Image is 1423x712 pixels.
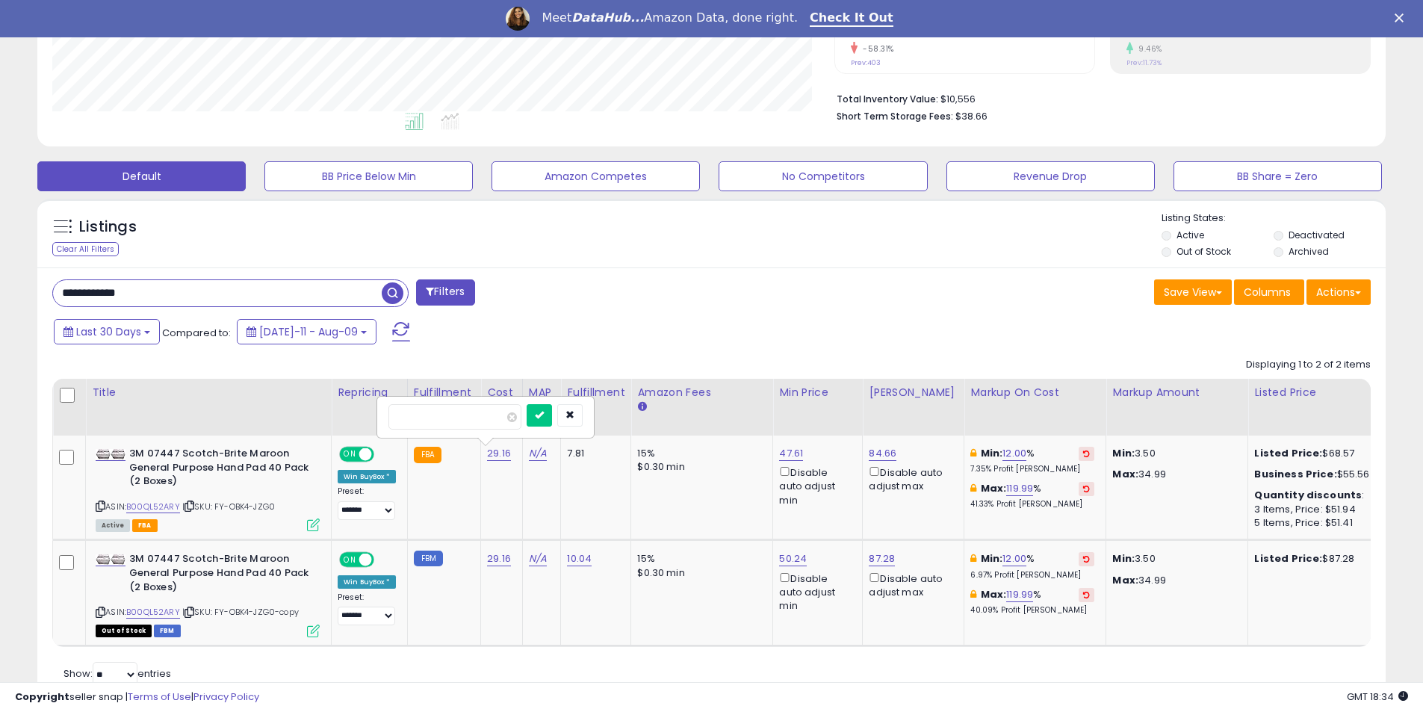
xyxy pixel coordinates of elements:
button: Amazon Competes [492,161,700,191]
p: 3.50 [1112,447,1236,460]
button: Actions [1306,279,1371,305]
b: Listed Price: [1254,551,1322,566]
a: 29.16 [487,551,511,566]
div: 15% [637,447,761,460]
div: Repricing [338,385,401,400]
b: Min: [981,446,1003,460]
b: 3M 07447 Scotch-Brite Maroon General Purpose Hand Pad 40 Pack (2 Boxes) [129,552,311,598]
p: 6.97% Profit [PERSON_NAME] [970,570,1094,581]
label: Archived [1289,245,1329,258]
p: 3.50 [1112,552,1236,566]
span: OFF [372,554,396,566]
button: BB Price Below Min [264,161,473,191]
a: 50.24 [779,551,807,566]
div: % [970,447,1094,474]
div: [PERSON_NAME] [869,385,958,400]
div: Disable auto adjust min [779,464,851,507]
a: 10.04 [567,551,592,566]
small: Prev: 403 [851,58,881,67]
small: Amazon Fees. [637,400,646,414]
span: ON [341,554,359,566]
label: Deactivated [1289,229,1345,241]
i: DataHub... [571,10,644,25]
div: Disable auto adjust max [869,464,952,493]
b: Min: [981,551,1003,566]
div: Min Price [779,385,856,400]
span: All listings that are currently out of stock and unavailable for purchase on Amazon [96,625,152,637]
strong: Min: [1112,446,1135,460]
strong: Max: [1112,573,1138,587]
div: 7.81 [567,447,619,460]
small: Prev: 11.73% [1126,58,1162,67]
img: 41oSQvniyPL._SL40_.jpg [96,449,125,459]
div: Preset: [338,592,396,626]
div: Displaying 1 to 2 of 2 items [1246,358,1371,372]
a: Check It Out [810,10,893,27]
small: FBA [414,447,441,463]
div: 5 Items, Price: $51.41 [1254,516,1378,530]
button: Default [37,161,246,191]
a: B00QL52ARY [126,501,180,513]
span: FBM [154,625,181,637]
button: Save View [1154,279,1232,305]
p: 41.33% Profit [PERSON_NAME] [970,499,1094,510]
div: Win BuyBox * [338,470,396,483]
b: Max: [981,587,1007,601]
p: 34.99 [1112,574,1236,587]
img: Profile image for Georgie [506,7,530,31]
a: 47.61 [779,446,803,461]
span: [DATE]-11 - Aug-09 [259,324,358,339]
a: 12.00 [1002,446,1026,461]
b: Max: [981,481,1007,495]
b: Listed Price: [1254,446,1322,460]
small: FBM [414,551,443,566]
a: Privacy Policy [193,690,259,704]
button: BB Share = Zero [1174,161,1382,191]
button: Filters [416,279,474,306]
a: 119.99 [1006,481,1033,496]
div: $87.28 [1254,552,1378,566]
div: % [970,552,1094,580]
strong: Max: [1112,467,1138,481]
strong: Min: [1112,551,1135,566]
div: Meet Amazon Data, done right. [542,10,798,25]
div: Markup Amount [1112,385,1241,400]
button: Last 30 Days [54,319,160,344]
div: $55.56 [1254,468,1378,481]
li: $10,556 [837,89,1360,107]
img: 41oSQvniyPL._SL40_.jpg [96,554,125,565]
div: ASIN: [96,552,320,635]
a: 12.00 [1002,551,1026,566]
div: $68.57 [1254,447,1378,460]
button: Columns [1234,279,1304,305]
small: -58.31% [858,43,894,55]
div: Amazon Fees [637,385,766,400]
span: Columns [1244,285,1291,300]
div: ASIN: [96,447,320,530]
th: The percentage added to the cost of goods (COGS) that forms the calculator for Min & Max prices. [964,379,1106,436]
div: % [970,482,1094,510]
div: 3 Items, Price: $51.94 [1254,503,1378,516]
div: Cost [487,385,516,400]
p: 7.35% Profit [PERSON_NAME] [970,464,1094,474]
div: Fulfillment Cost [567,385,624,416]
button: Revenue Drop [946,161,1155,191]
div: Disable auto adjust min [779,570,851,613]
span: FBA [132,519,158,532]
span: OFF [372,448,396,461]
div: % [970,588,1094,616]
h5: Listings [79,217,137,238]
div: MAP [529,385,554,400]
div: Win BuyBox * [338,575,396,589]
span: 2025-09-11 18:34 GMT [1347,690,1408,704]
a: B00QL52ARY [126,606,180,619]
div: Clear All Filters [52,242,119,256]
div: Listed Price [1254,385,1383,400]
span: $38.66 [955,109,988,123]
div: Close [1395,13,1410,22]
span: Show: entries [63,666,171,681]
span: | SKU: FY-OBK4-JZG0 [182,501,275,513]
p: 40.09% Profit [PERSON_NAME] [970,605,1094,616]
p: Listing States: [1162,211,1386,226]
b: Short Term Storage Fees: [837,110,953,123]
